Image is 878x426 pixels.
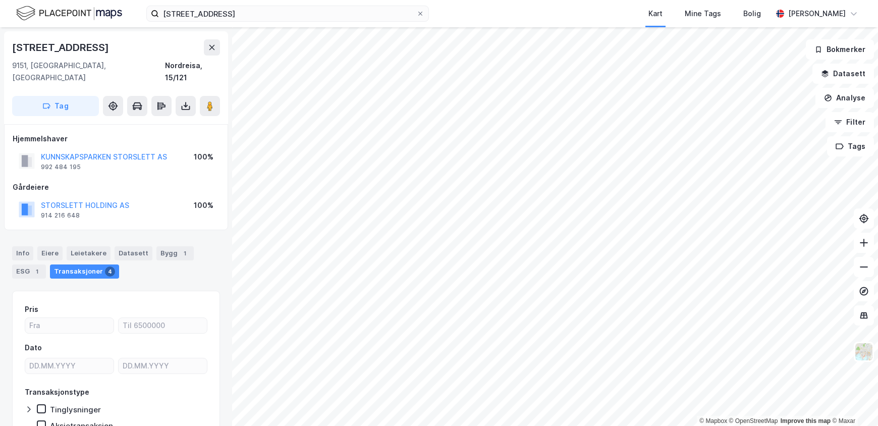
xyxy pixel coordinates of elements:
a: OpenStreetMap [729,417,778,424]
div: Info [12,246,33,260]
div: Pris [25,303,38,315]
div: Tinglysninger [50,405,101,414]
div: ESG [12,264,46,279]
div: Transaksjonstype [25,386,89,398]
a: Improve this map [781,417,831,424]
img: logo.f888ab2527a4732fd821a326f86c7f29.svg [16,5,122,22]
a: Mapbox [699,417,727,424]
button: Bokmerker [806,39,874,60]
button: Datasett [812,64,874,84]
div: Kontrollprogram for chat [828,378,878,426]
div: Datasett [115,246,152,260]
div: 914 216 648 [41,211,80,220]
div: Transaksjoner [50,264,119,279]
div: Bygg [156,246,194,260]
div: 1 [32,267,42,277]
button: Tag [12,96,99,116]
button: Filter [826,112,874,132]
input: DD.MM.YYYY [25,358,114,374]
div: Dato [25,342,42,354]
img: Z [854,342,873,361]
div: 1 [180,248,190,258]
div: Bolig [743,8,761,20]
div: Kart [648,8,663,20]
input: DD.MM.YYYY [119,358,207,374]
div: Gårdeiere [13,181,219,193]
div: 4 [105,267,115,277]
div: 100% [194,151,213,163]
div: 9151, [GEOGRAPHIC_DATA], [GEOGRAPHIC_DATA] [12,60,165,84]
div: Hjemmelshaver [13,133,219,145]
div: 100% [194,199,213,211]
div: [STREET_ADDRESS] [12,39,111,56]
iframe: Chat Widget [828,378,878,426]
div: Nordreisa, 15/121 [165,60,220,84]
input: Til 6500000 [119,318,207,333]
div: Mine Tags [685,8,721,20]
div: Eiere [37,246,63,260]
div: Leietakere [67,246,111,260]
div: 992 484 195 [41,163,81,171]
input: Søk på adresse, matrikkel, gårdeiere, leietakere eller personer [159,6,416,21]
div: [PERSON_NAME] [788,8,846,20]
button: Analyse [815,88,874,108]
button: Tags [827,136,874,156]
input: Fra [25,318,114,333]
